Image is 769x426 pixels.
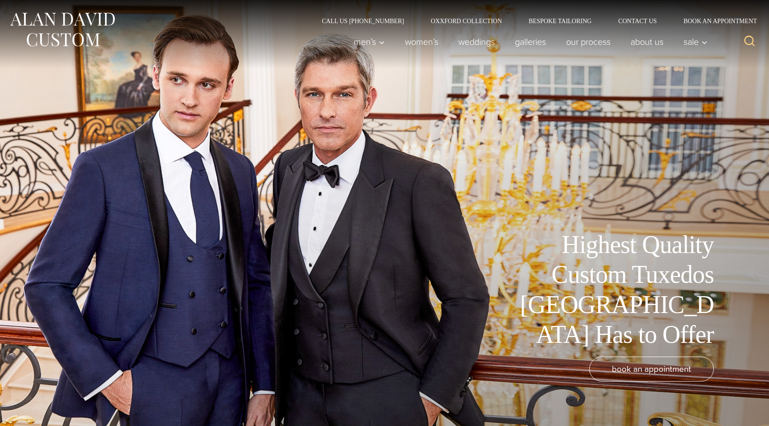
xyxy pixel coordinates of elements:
span: Men’s [354,37,385,46]
nav: Secondary Navigation [308,18,760,24]
a: Call Us [PHONE_NUMBER] [308,18,417,24]
span: book an appointment [612,362,691,375]
a: Book an Appointment [670,18,760,24]
a: About Us [621,33,674,51]
a: weddings [449,33,505,51]
a: Bespoke Tailoring [515,18,605,24]
img: Alan David Custom [9,10,116,49]
a: Oxxford Collection [417,18,515,24]
a: book an appointment [589,357,714,382]
a: Women’s [395,33,449,51]
h1: Highest Quality Custom Tuxedos [GEOGRAPHIC_DATA] Has to Offer [514,230,714,350]
a: Our Process [556,33,621,51]
span: Sale [684,37,708,46]
a: Contact Us [605,18,670,24]
button: View Search Form [739,31,760,52]
a: Galleries [505,33,556,51]
nav: Primary Navigation [344,33,712,51]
